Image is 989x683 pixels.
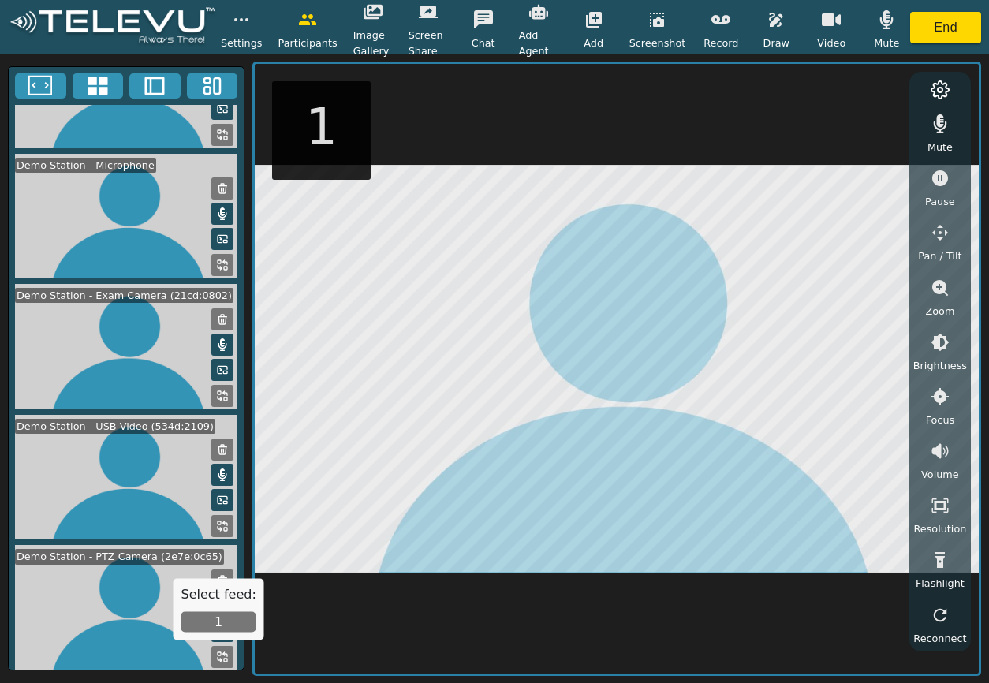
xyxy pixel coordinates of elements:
[353,28,393,58] span: Image Gallery
[925,304,954,319] span: Zoom
[211,464,233,486] button: Mute
[211,489,233,511] button: Picture in Picture
[874,35,899,50] span: Mute
[15,73,66,99] button: Fullscreen
[305,97,338,158] h5: 1
[921,467,959,482] span: Volume
[211,569,233,592] button: Remove Feed
[15,419,215,434] div: Demo Station - USB Video (534d:2109)
[211,254,233,276] button: Replace Feed
[629,35,686,50] span: Screenshot
[15,549,224,564] div: Demo Station - PTZ Camera (2e7e:0c65)
[916,576,965,591] span: Flashlight
[187,73,238,99] button: Three Window Medium
[211,203,233,225] button: Mute
[927,140,953,155] span: Mute
[817,35,845,50] span: Video
[211,359,233,381] button: Picture in Picture
[211,646,233,668] button: Replace Feed
[472,35,495,50] span: Chat
[278,35,338,50] span: Participants
[918,248,961,263] span: Pan / Tilt
[129,73,181,99] button: Two Window Medium
[519,28,558,58] span: Add Agent
[211,308,233,330] button: Remove Feed
[925,194,955,209] span: Pause
[8,7,217,47] img: logoWhite.png
[913,521,966,536] span: Resolution
[703,35,738,50] span: Record
[211,334,233,356] button: Mute
[211,385,233,407] button: Replace Feed
[73,73,124,99] button: 4x4
[15,288,233,303] div: Demo Station - Exam Camera (21cd:0802)
[211,439,233,461] button: Remove Feed
[181,612,256,633] button: 1
[211,177,233,200] button: Remove Feed
[763,35,789,50] span: Draw
[913,358,967,373] span: Brightness
[211,228,233,250] button: Picture in Picture
[211,98,233,120] button: Picture in Picture
[910,12,981,43] button: End
[409,28,448,58] span: Screen Share
[913,631,966,646] span: Reconnect
[584,35,603,50] span: Add
[15,158,156,173] div: Demo Station - Microphone
[221,35,263,50] span: Settings
[926,412,955,427] span: Focus
[211,515,233,537] button: Replace Feed
[181,586,256,601] h5: Select feed:
[211,124,233,146] button: Replace Feed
